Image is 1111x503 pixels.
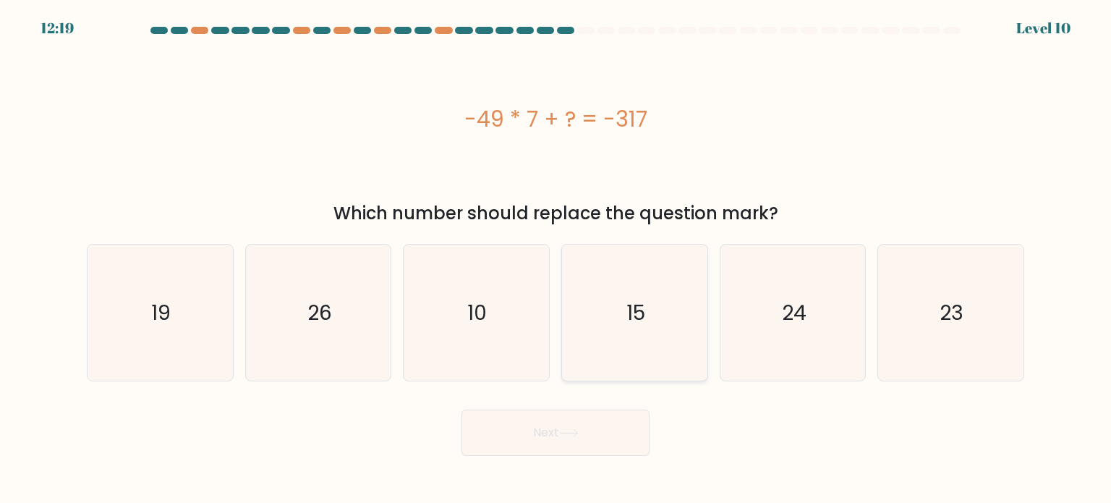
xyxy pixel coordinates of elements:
text: 10 [468,297,488,326]
text: 19 [152,297,171,326]
button: Next [461,410,650,456]
text: 24 [782,297,806,326]
div: Which number should replace the question mark? [95,200,1016,227]
div: -49 * 7 + ? = -317 [87,103,1024,135]
text: 23 [940,297,964,326]
text: 15 [626,297,645,326]
div: Level 10 [1016,17,1070,39]
text: 26 [307,297,332,326]
div: 12:19 [41,17,74,39]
